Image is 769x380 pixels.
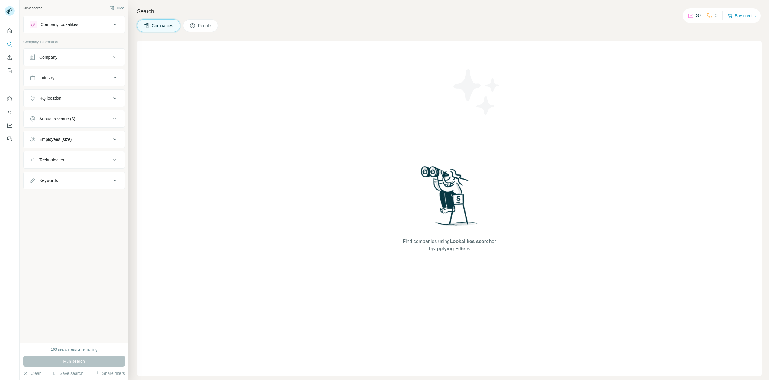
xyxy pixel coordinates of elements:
[152,23,174,29] span: Companies
[5,107,15,118] button: Use Surfe API
[449,65,504,119] img: Surfe Illustration - Stars
[137,7,762,16] h4: Search
[24,50,125,64] button: Company
[24,70,125,85] button: Industry
[39,95,61,101] div: HQ location
[39,54,57,60] div: Company
[51,347,97,352] div: 100 search results remaining
[434,246,470,251] span: applying Filters
[728,11,756,20] button: Buy credits
[24,91,125,106] button: HQ location
[105,4,128,13] button: Hide
[95,370,125,376] button: Share filters
[5,65,15,76] button: My lists
[39,177,58,184] div: Keywords
[418,164,481,232] img: Surfe Illustration - Woman searching with binoculars
[39,116,75,122] div: Annual revenue ($)
[23,5,42,11] div: New search
[5,39,15,50] button: Search
[24,112,125,126] button: Annual revenue ($)
[41,21,78,28] div: Company lookalikes
[23,370,41,376] button: Clear
[23,39,125,45] p: Company information
[5,25,15,36] button: Quick start
[401,238,498,252] span: Find companies using or by
[24,153,125,167] button: Technologies
[39,75,54,81] div: Industry
[24,17,125,32] button: Company lookalikes
[24,173,125,188] button: Keywords
[5,52,15,63] button: Enrich CSV
[5,133,15,144] button: Feedback
[715,12,718,19] p: 0
[39,136,72,142] div: Employees (size)
[198,23,212,29] span: People
[39,157,64,163] div: Technologies
[52,370,83,376] button: Save search
[24,132,125,147] button: Employees (size)
[450,239,492,244] span: Lookalikes search
[5,120,15,131] button: Dashboard
[696,12,702,19] p: 37
[5,93,15,104] button: Use Surfe on LinkedIn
